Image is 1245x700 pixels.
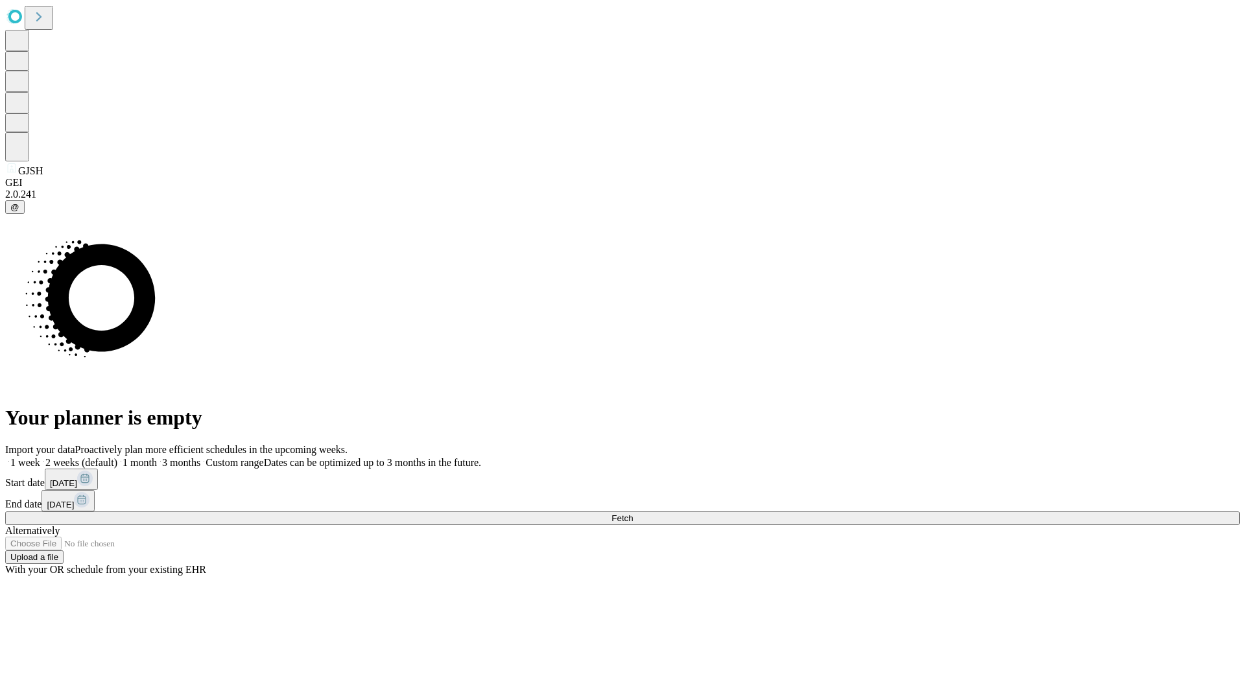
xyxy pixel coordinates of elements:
button: @ [5,200,25,214]
span: 1 week [10,457,40,468]
button: Fetch [5,511,1240,525]
span: 2 weeks (default) [45,457,117,468]
span: GJSH [18,165,43,176]
span: Alternatively [5,525,60,536]
button: Upload a file [5,550,64,564]
span: With your OR schedule from your existing EHR [5,564,206,575]
span: [DATE] [47,500,74,509]
div: End date [5,490,1240,511]
span: Dates can be optimized up to 3 months in the future. [264,457,481,468]
h1: Your planner is empty [5,406,1240,430]
span: Fetch [611,513,633,523]
div: 2.0.241 [5,189,1240,200]
span: @ [10,202,19,212]
span: 3 months [162,457,200,468]
span: Custom range [206,457,263,468]
div: GEI [5,177,1240,189]
span: [DATE] [50,478,77,488]
button: [DATE] [41,490,95,511]
div: Start date [5,469,1240,490]
span: 1 month [123,457,157,468]
span: Import your data [5,444,75,455]
button: [DATE] [45,469,98,490]
span: Proactively plan more efficient schedules in the upcoming weeks. [75,444,348,455]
